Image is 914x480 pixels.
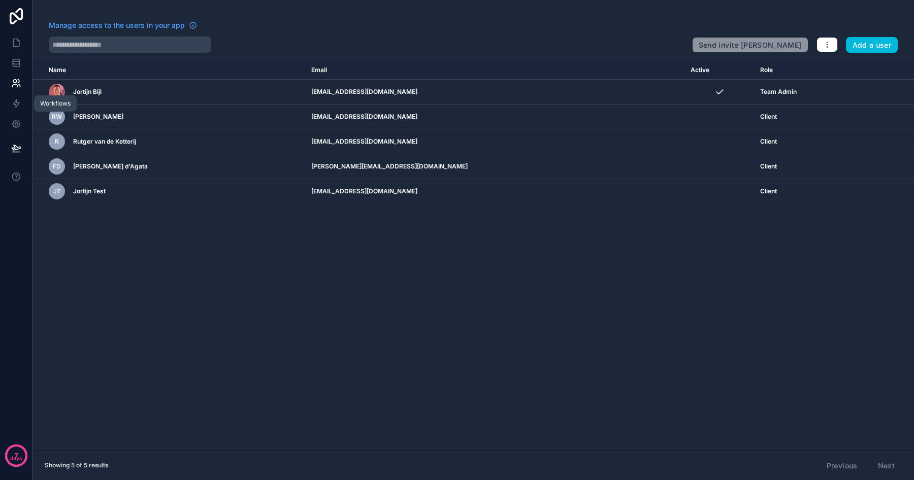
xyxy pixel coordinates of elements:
[73,162,148,170] span: [PERSON_NAME] d'Agata
[53,187,61,195] span: JT
[73,88,102,96] span: Jortijn Bijl
[305,105,684,129] td: [EMAIL_ADDRESS][DOMAIN_NAME]
[55,138,59,146] span: R
[32,61,914,451] div: scrollable content
[760,187,777,195] span: Client
[45,461,108,469] span: Showing 5 of 5 results
[10,455,22,463] p: days
[760,113,777,121] span: Client
[49,20,185,30] span: Manage access to the users in your app
[760,138,777,146] span: Client
[73,113,123,121] span: [PERSON_NAME]
[684,61,754,80] th: Active
[32,61,305,80] th: Name
[14,451,18,461] p: 7
[760,162,777,170] span: Client
[73,187,106,195] span: Jortijn Test
[49,20,197,30] a: Manage access to the users in your app
[305,61,684,80] th: Email
[53,162,61,170] span: Fd
[305,179,684,204] td: [EMAIL_ADDRESS][DOMAIN_NAME]
[305,154,684,179] td: [PERSON_NAME][EMAIL_ADDRESS][DOMAIN_NAME]
[754,61,864,80] th: Role
[52,113,62,121] span: RW
[40,99,71,108] div: Workflows
[760,88,797,96] span: Team Admin
[305,129,684,154] td: [EMAIL_ADDRESS][DOMAIN_NAME]
[846,37,898,53] button: Add a user
[73,138,136,146] span: Rutger van de Ketterij
[305,80,684,105] td: [EMAIL_ADDRESS][DOMAIN_NAME]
